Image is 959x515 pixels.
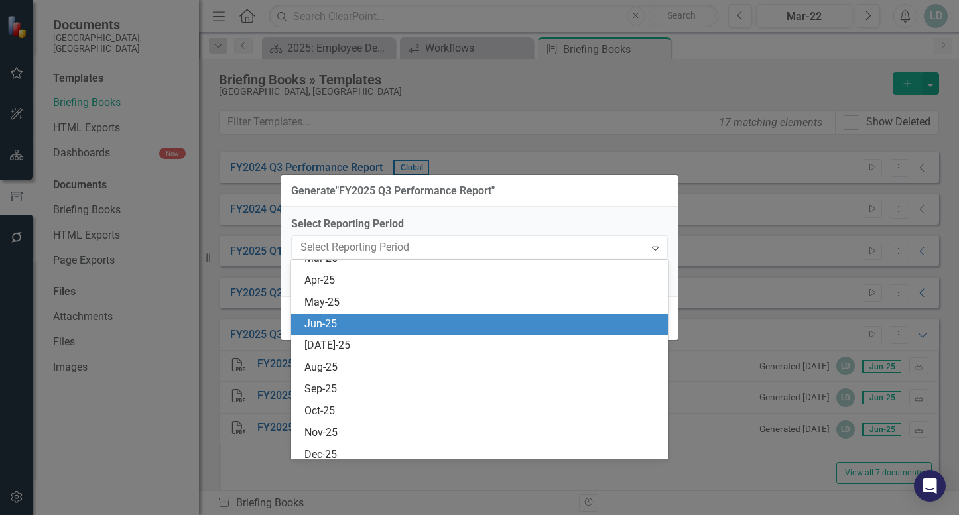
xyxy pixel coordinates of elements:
[304,317,660,332] div: Jun-25
[291,185,495,197] div: Generate " FY2025 Q3 Performance Report "
[304,295,660,310] div: May-25
[304,404,660,419] div: Oct-25
[304,273,660,288] div: Apr-25
[304,360,660,375] div: Aug-25
[304,447,660,463] div: Dec-25
[304,382,660,397] div: Sep-25
[291,217,668,232] label: Select Reporting Period
[914,470,946,502] div: Open Intercom Messenger
[304,426,660,441] div: Nov-25
[304,338,660,353] div: [DATE]-25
